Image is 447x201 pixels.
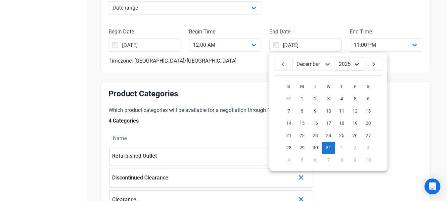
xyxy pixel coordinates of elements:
[322,142,335,154] a: 31
[322,93,335,105] a: 3
[286,133,291,138] span: 21
[350,28,422,36] label: End Time
[295,93,309,105] a: 1
[367,96,370,101] span: 6
[335,129,348,142] a: 25
[301,96,303,101] span: 1
[339,121,344,126] span: 18
[314,84,317,89] span: T
[109,89,422,98] h2: Product Categories
[354,96,356,101] span: 5
[352,121,358,126] span: 19
[362,93,375,105] a: 6
[109,106,315,114] label: Which product categories will be available for a negotiation through Nibble?
[354,84,356,89] span: F
[295,117,309,129] a: 15
[366,108,371,114] span: 13
[295,129,309,142] a: 22
[339,133,344,138] span: 25
[340,84,343,89] span: T
[348,105,362,117] a: 12
[314,96,317,101] span: 2
[286,145,291,150] span: 28
[327,96,330,101] span: 3
[288,157,290,163] span: 4
[109,57,422,65] div: Timezone: [GEOGRAPHIC_DATA]/[GEOGRAPHIC_DATA]
[322,129,335,142] a: 24
[322,117,335,129] a: 17
[339,108,344,114] span: 11
[295,142,309,154] a: 29
[313,121,318,126] span: 16
[282,129,295,142] a: 21
[109,28,181,36] label: Begin Date
[348,93,362,105] a: 5
[282,105,295,117] a: 7
[288,108,290,114] span: 7
[340,96,343,101] span: 4
[309,105,322,117] a: 9
[314,108,317,114] span: 9
[335,105,348,117] a: 11
[367,84,370,89] span: S
[282,117,295,129] a: 14
[326,145,331,150] span: 31
[301,157,303,163] span: 5
[322,105,335,117] a: 10
[282,142,295,154] a: 28
[286,96,291,101] span: 30
[112,153,295,159] p: Refurbished Outlet
[189,28,261,36] label: Begin Time
[295,105,309,117] a: 8
[112,175,295,181] p: Discontinued Clearance
[299,145,305,150] span: 29
[109,117,315,130] h5: 4 Categories
[300,84,304,89] span: M
[309,93,322,105] a: 2
[348,129,362,142] a: 26
[327,157,330,163] span: 7
[335,117,348,129] a: 18
[327,84,331,89] span: W
[335,93,348,105] a: 4
[314,157,317,163] span: 6
[366,133,371,138] span: 27
[366,157,371,163] span: 10
[326,108,331,114] span: 10
[301,108,303,114] span: 8
[340,157,343,163] span: 8
[362,105,375,117] a: 13
[340,145,343,150] span: 1
[352,133,358,138] span: 26
[299,121,305,126] span: 15
[367,145,370,150] span: 3
[366,121,371,126] span: 20
[269,38,342,52] input: Choose Date
[348,117,362,129] a: 19
[113,134,127,142] span: Name
[326,121,331,126] span: 17
[425,178,440,194] div: Open Intercom Messenger
[309,129,322,142] a: 23
[299,133,305,138] span: 22
[269,28,342,36] label: End Date
[313,145,318,150] span: 30
[313,133,318,138] span: 23
[354,157,356,163] span: 9
[362,117,375,129] a: 20
[354,145,356,150] span: 2
[309,142,322,154] a: 30
[352,108,358,114] span: 12
[109,38,181,52] input: Choose Date
[286,121,291,126] span: 14
[326,133,331,138] span: 24
[362,129,375,142] a: 27
[287,84,290,89] span: S
[309,117,322,129] a: 16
